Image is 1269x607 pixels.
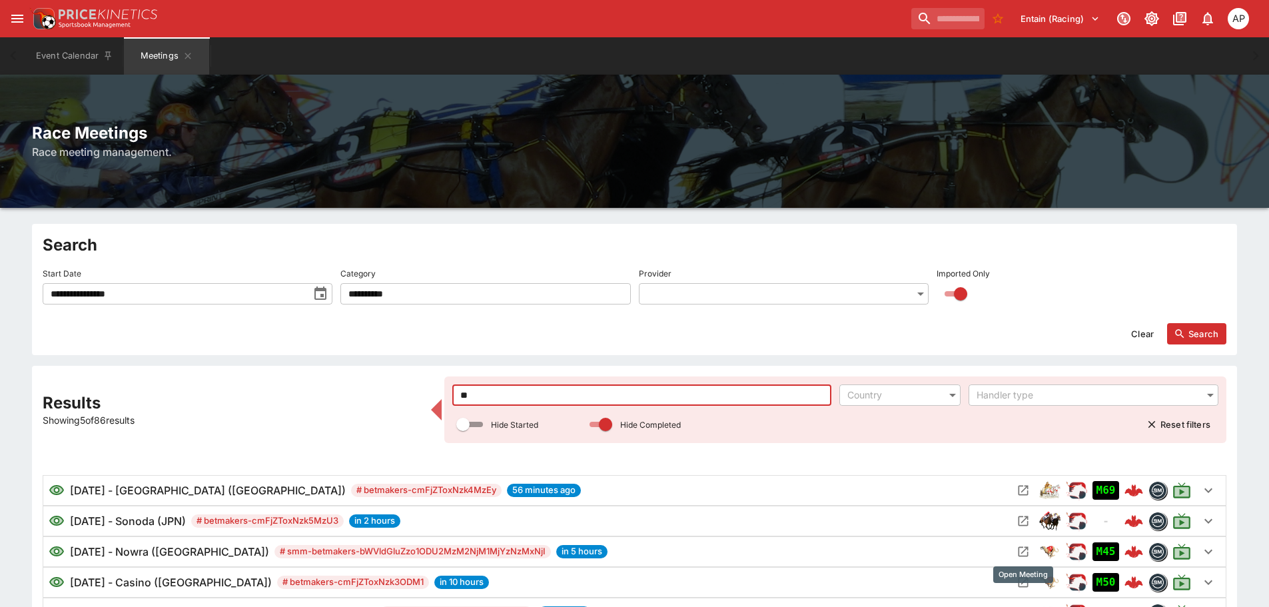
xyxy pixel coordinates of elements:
[639,268,671,279] p: Provider
[70,482,346,498] h6: [DATE] - [GEOGRAPHIC_DATA] ([GEOGRAPHIC_DATA])
[351,484,502,497] span: # betmakers-cmFjZToxNzk4MzEy
[1013,8,1108,29] button: Select Tenant
[1148,542,1167,561] div: betmakers
[32,123,1237,143] h2: Race Meetings
[70,513,186,529] h6: [DATE] - Sonoda (JPN)
[59,22,131,28] img: Sportsbook Management
[1039,541,1060,562] div: greyhound_racing
[1224,4,1253,33] button: Allan Pollitt
[1124,573,1143,592] img: logo-cerberus--red.svg
[124,37,209,75] button: Meetings
[911,8,985,29] input: search
[507,484,581,497] span: 56 minutes ago
[1066,480,1087,501] div: ParallelRacing Handler
[1172,573,1191,592] svg: Live
[340,268,376,279] p: Category
[1066,572,1087,593] img: racing.png
[49,482,65,498] svg: Visible
[1039,541,1060,562] img: greyhound_racing.png
[977,388,1197,402] div: Handler type
[1149,574,1166,591] img: betmakers.png
[1039,510,1060,532] img: horse_racing.png
[620,419,681,430] p: Hide Completed
[277,576,429,589] span: # betmakers-cmFjZToxNzk3ODM1
[1228,8,1249,29] div: Allan Pollitt
[1140,7,1164,31] button: Toggle light/dark mode
[43,413,423,427] p: Showing 5 of 86 results
[191,514,344,528] span: # betmakers-cmFjZToxNzk5MzU3
[1013,510,1034,532] button: Open Meeting
[1112,7,1136,31] button: Connected to PK
[993,566,1053,583] div: Open Meeting
[1066,541,1087,562] div: ParallelRacing Handler
[1148,573,1167,592] div: betmakers
[1167,323,1226,344] button: Search
[1139,414,1218,435] button: Reset filters
[1092,573,1119,592] div: Imported to Jetbet as OPEN
[29,5,56,32] img: PriceKinetics Logo
[70,574,272,590] h6: [DATE] - Casino ([GEOGRAPHIC_DATA])
[49,544,65,560] svg: Visible
[70,544,269,560] h6: [DATE] - Nowra ([GEOGRAPHIC_DATA])
[1124,542,1143,561] img: logo-cerberus--red.svg
[847,388,939,402] div: Country
[937,268,990,279] p: Imported Only
[1123,323,1162,344] button: Clear
[491,419,538,430] p: Hide Started
[1124,512,1143,530] img: logo-cerberus--red.svg
[434,576,489,589] span: in 10 hours
[43,235,1226,255] h2: Search
[1013,480,1034,501] button: Open Meeting
[274,545,551,558] span: # smm-betmakers-bWVldGluZzo1ODU2MzM2NjM1MjYzNzMxNjI
[1196,7,1220,31] button: Notifications
[1148,481,1167,500] div: betmakers
[987,8,1009,29] button: No Bookmarks
[1168,7,1192,31] button: Documentation
[43,268,81,279] p: Start Date
[349,514,400,528] span: in 2 hours
[1092,542,1119,561] div: Imported to Jetbet as OPEN
[1039,510,1060,532] div: horse_racing
[1066,572,1087,593] div: ParallelRacing Handler
[1149,482,1166,499] img: betmakers.png
[1124,481,1143,500] img: logo-cerberus--red.svg
[1066,510,1087,532] div: ParallelRacing Handler
[28,37,121,75] button: Event Calendar
[1149,512,1166,530] img: betmakers.png
[1172,481,1191,500] svg: Live
[1066,510,1087,532] img: racing.png
[1092,512,1119,530] div: No Jetbet
[59,9,157,19] img: PriceKinetics
[1172,512,1191,530] svg: Live
[1092,481,1119,500] div: Imported to Jetbet as OPEN
[32,144,1237,160] h6: Race meeting management.
[1172,542,1191,561] svg: Live
[49,574,65,590] svg: Visible
[49,513,65,529] svg: Visible
[1013,541,1034,562] button: Open Meeting
[1039,480,1060,501] div: harness_racing
[1066,541,1087,562] img: racing.png
[43,392,423,413] h2: Results
[1149,543,1166,560] img: betmakers.png
[308,282,332,306] button: toggle date time picker
[556,545,608,558] span: in 5 hours
[1148,512,1167,530] div: betmakers
[1039,480,1060,501] img: harness_racing.png
[1066,480,1087,501] img: racing.png
[5,7,29,31] button: open drawer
